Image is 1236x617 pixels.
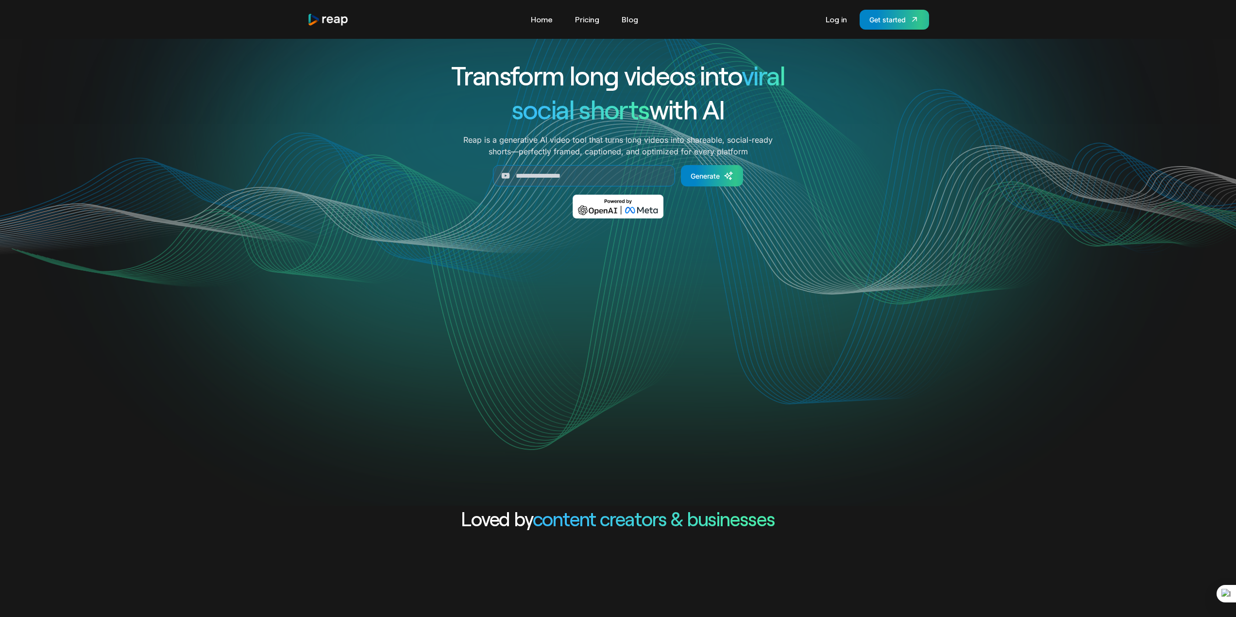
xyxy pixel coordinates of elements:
[821,12,852,27] a: Log in
[860,10,929,30] a: Get started
[617,12,643,27] a: Blog
[681,165,743,186] a: Generate
[307,13,349,26] img: reap logo
[463,134,773,157] p: Reap is a generative AI video tool that turns long videos into shareable, social-ready shorts—per...
[416,92,820,126] h1: with AI
[423,233,813,428] video: Your browser does not support the video tag.
[573,195,663,218] img: Powered by OpenAI & Meta
[691,171,720,181] div: Generate
[416,165,820,186] form: Generate Form
[742,59,785,91] span: viral
[869,15,906,25] div: Get started
[512,93,649,125] span: social shorts
[533,507,775,530] span: content creators & businesses
[570,12,604,27] a: Pricing
[416,58,820,92] h1: Transform long videos into
[307,13,349,26] a: home
[526,12,558,27] a: Home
